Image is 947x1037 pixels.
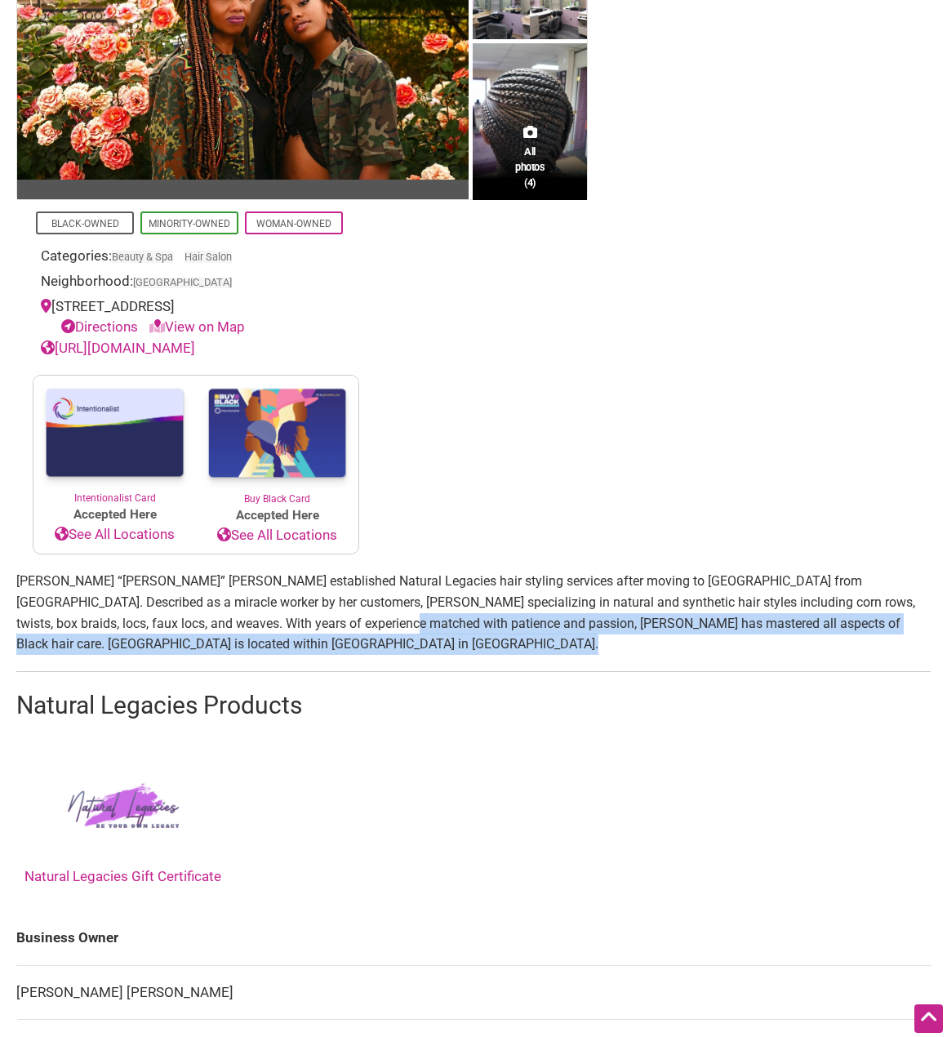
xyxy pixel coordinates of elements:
h2: Natural Legacies Products [16,688,931,723]
td: Business Owner [16,911,931,965]
a: Intentionalist Card [33,376,196,505]
span: Accepted Here [196,506,358,525]
div: Neighborhood: [41,271,351,296]
a: See All Locations [196,525,358,546]
a: Directions [61,318,138,335]
a: [URL][DOMAIN_NAME] [41,340,195,356]
span: [GEOGRAPHIC_DATA] [133,278,232,288]
td: [PERSON_NAME] [PERSON_NAME] [16,965,931,1020]
a: Natural Legacies Gift Certificate [24,744,221,884]
div: Scroll Back to Top [914,1004,943,1033]
img: Buy Black Card [196,376,358,492]
img: Intentionalist Card [33,376,196,491]
div: Categories: [41,246,351,271]
p: [PERSON_NAME] “[PERSON_NAME]” [PERSON_NAME] established Natural Legacies hair styling services af... [16,571,931,654]
a: Hair Salon [185,251,232,263]
a: Buy Black Card [196,376,358,506]
a: Beauty & Spa [112,251,173,263]
a: Minority-Owned [149,218,230,229]
a: Woman-Owned [256,218,331,229]
a: Black-Owned [51,218,119,229]
a: View on Map [149,318,245,335]
span: All photos (4) [515,144,545,190]
div: [STREET_ADDRESS] [41,296,351,338]
a: See All Locations [33,524,196,545]
span: Accepted Here [33,505,196,524]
